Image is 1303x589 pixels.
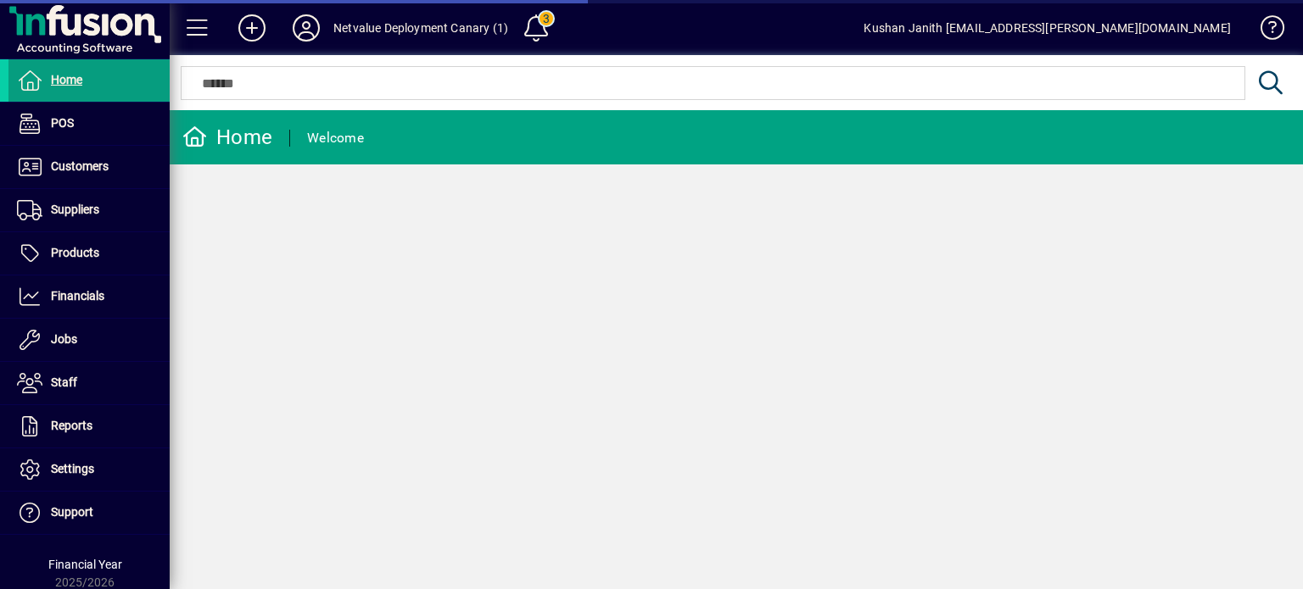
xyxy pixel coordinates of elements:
span: Financials [51,289,104,303]
a: Products [8,232,170,275]
span: Staff [51,375,77,389]
a: Reports [8,405,170,447]
div: Netvalue Deployment Canary (1) [333,14,508,42]
span: POS [51,116,74,130]
div: Welcome [307,125,364,152]
span: Reports [51,419,92,432]
a: Settings [8,448,170,491]
button: Profile [279,13,333,43]
a: Staff [8,362,170,404]
a: Knowledge Base [1248,3,1282,58]
div: Home [182,124,272,151]
span: Jobs [51,332,77,346]
span: Settings [51,462,94,475]
a: Customers [8,146,170,188]
span: Suppliers [51,203,99,216]
a: POS [8,103,170,145]
span: Financial Year [48,558,122,571]
a: Support [8,492,170,534]
a: Suppliers [8,189,170,231]
span: Support [51,505,93,519]
span: Customers [51,159,109,173]
button: Add [225,13,279,43]
span: Home [51,73,82,86]
a: Financials [8,275,170,318]
div: Kushan Janith [EMAIL_ADDRESS][PERSON_NAME][DOMAIN_NAME] [864,14,1231,42]
span: Products [51,246,99,259]
a: Jobs [8,319,170,361]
